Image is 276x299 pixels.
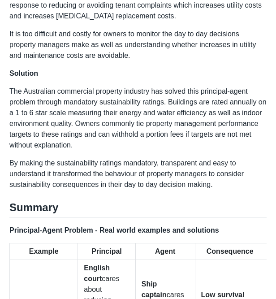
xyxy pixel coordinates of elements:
[9,158,267,190] p: By making the sustainability ratings mandatory, transparent and easy to understand it transformed...
[142,280,167,299] strong: Ship captain
[195,243,265,260] th: Consequence
[9,69,38,77] strong: Solution
[9,86,267,151] p: The Australian commercial property industry has solved this principal-agent problem through manda...
[84,264,110,282] strong: English court
[9,226,219,234] strong: Principal-Agent Problem - Real world examples and solutions
[9,201,267,218] h2: Summary
[135,243,195,260] th: Agent
[9,29,267,61] p: It is too difficult and costly for owners to monitor the day to day decisions property managers m...
[10,243,78,260] th: Example
[78,243,135,260] th: Principal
